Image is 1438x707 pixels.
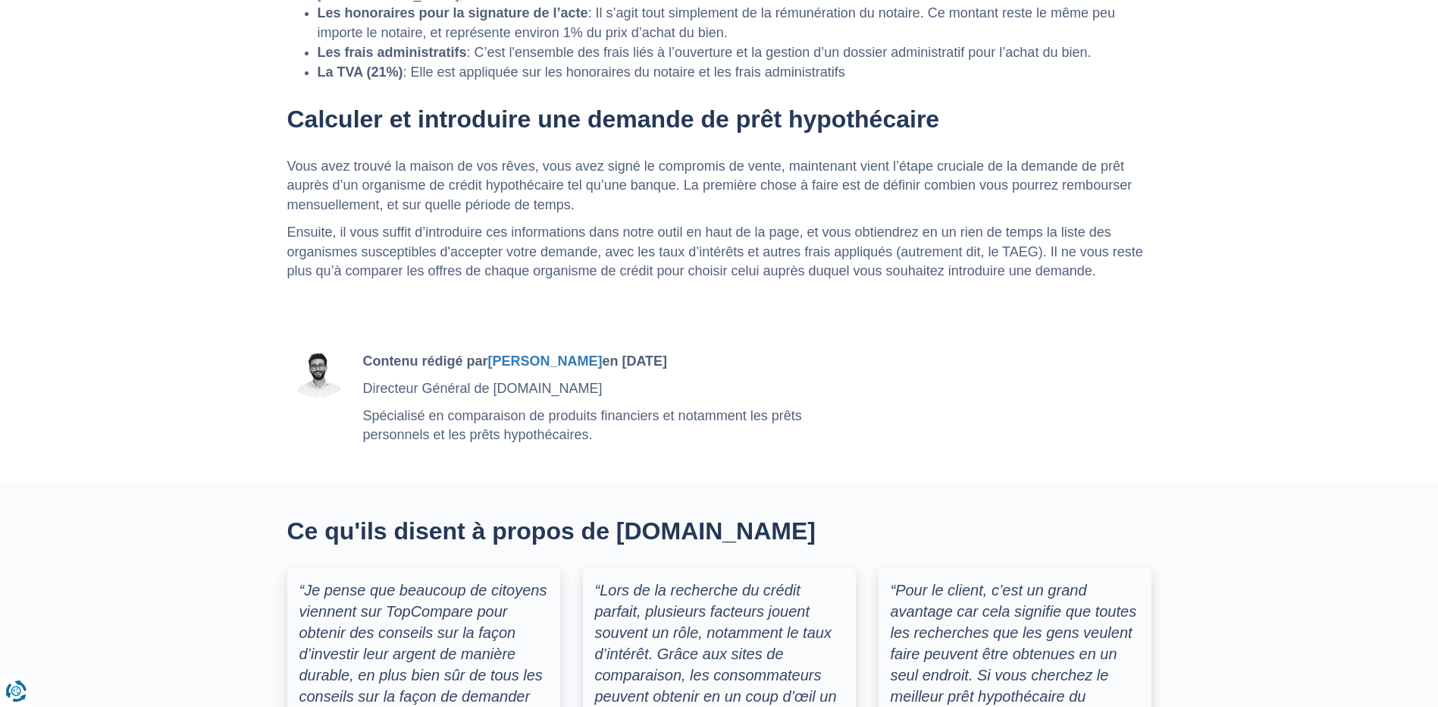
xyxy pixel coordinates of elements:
[287,157,1151,215] p: Vous avez trouvé la maison de vos rêves, vous avez signé le compromis de vente, maintenant vient ...
[287,105,1151,134] h2: Calculer et introduire une demande de prêt hypothécaire
[318,63,1151,83] li: : Elle est appliquée sur les honoraires du notaire et les frais administratifs
[318,64,403,80] b: La TVA (21%)
[287,352,349,397] img: Elvedin Vejzovic
[318,4,1151,42] li: : Il s’agit tout simplement de la rémunération du notaire. Ce montant reste le même peu importe l...
[318,43,1151,63] li: : C’est l'ensemble des frais liés à l’ouverture et la gestion d’un dossier administratif pour l’a...
[362,353,667,369] strong: Contenu rédigé par en [DATE]
[318,5,588,20] b: Les honoraires pour la signature de l’acte
[362,407,817,445] p: Spécialisé en comparaison de produits financiers et notamment les prêts personnels et les prêts h...
[287,518,1151,545] h2: Ce qu'ils disent à propos de [DOMAIN_NAME]
[487,353,602,369] a: [PERSON_NAME]
[287,223,1151,281] p: Ensuite, il vous suffit d’introduire ces informations dans notre outil en haut de la page, et vou...
[362,379,817,399] p: Directeur Général de [DOMAIN_NAME]
[318,45,467,60] b: Les frais administratifs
